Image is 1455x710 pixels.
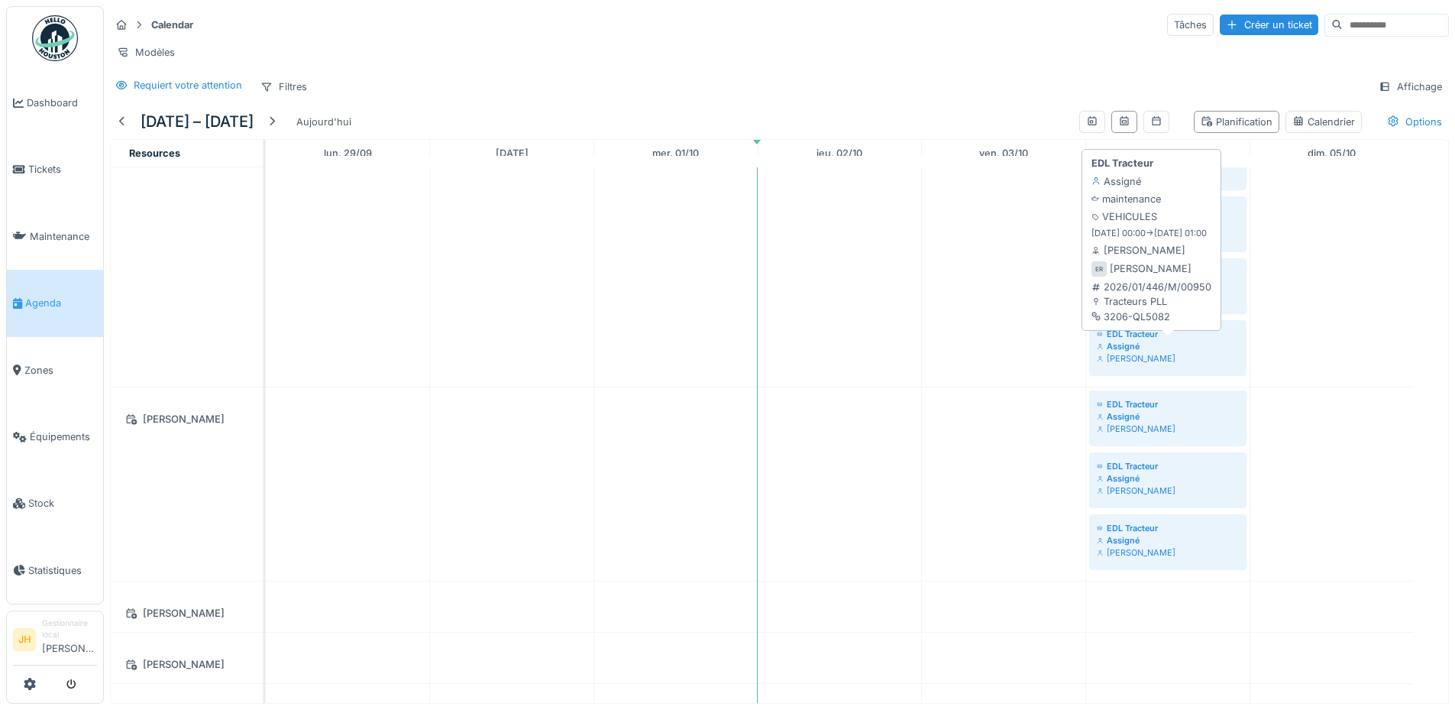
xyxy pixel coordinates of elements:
[110,41,182,63] div: Modèles
[1097,534,1239,546] div: Assigné
[7,70,103,136] a: Dashboard
[1091,174,1141,189] div: Assigné
[1091,261,1107,277] div: ER
[13,628,36,651] li: JH
[28,563,97,578] span: Statistiques
[7,537,103,604] a: Statistiques
[1097,472,1239,485] div: Assigné
[24,363,97,378] span: Zones
[492,143,532,164] a: 30 septembre 2025
[1380,111,1449,133] div: Options
[1097,352,1239,365] div: [PERSON_NAME]
[1201,115,1272,129] div: Planification
[42,618,97,662] li: [PERSON_NAME]
[1091,243,1185,258] div: [PERSON_NAME]
[120,655,254,674] div: [PERSON_NAME]
[1097,522,1239,534] div: EDL Tracteur
[975,143,1032,164] a: 3 octobre 2025
[1091,209,1157,224] div: VEHICULES
[1139,143,1197,164] a: 4 octobre 2025
[1091,156,1153,170] strong: EDL Tracteur
[1097,460,1239,472] div: EDL Tracteur
[7,136,103,203] a: Tickets
[1097,423,1239,435] div: [PERSON_NAME]
[254,76,314,98] div: Filtres
[1091,310,1211,324] div: 3206-QL5082
[28,496,97,511] span: Stock
[1220,15,1318,35] div: Créer un ticket
[30,229,97,244] span: Maintenance
[13,618,97,666] a: JH Gestionnaire local[PERSON_NAME]
[120,604,254,623] div: [PERSON_NAME]
[134,78,242,92] div: Requiert votre attention
[1097,340,1239,352] div: Assigné
[27,96,97,110] span: Dashboard
[42,618,97,641] div: Gestionnaire local
[1091,294,1211,309] div: Tracteurs PLL
[1292,115,1355,129] div: Calendrier
[1110,261,1191,276] div: [PERSON_NAME]
[30,430,97,444] span: Équipements
[1091,192,1161,206] div: maintenance
[7,404,103,470] a: Équipements
[1097,410,1239,423] div: Assigné
[1097,485,1239,497] div: [PERSON_NAME]
[25,296,97,310] span: Agenda
[7,337,103,404] a: Zones
[1304,143,1360,164] a: 5 octobre 2025
[120,410,254,429] div: [PERSON_NAME]
[813,143,866,164] a: 2 octobre 2025
[1097,328,1239,340] div: EDL Tracteur
[320,143,376,164] a: 29 septembre 2025
[7,270,103,336] a: Agenda
[32,15,78,61] img: Badge_color-CXgf-gQk.svg
[145,18,199,32] strong: Calendar
[1091,227,1207,240] small: [DATE] 00:00 -> [DATE] 01:00
[7,203,103,270] a: Maintenance
[28,162,97,177] span: Tickets
[129,148,180,159] span: Resources
[7,470,103,537] a: Stock
[1167,14,1214,36] div: Tâches
[1091,280,1211,294] div: 2026/01/446/M/00950
[1097,546,1239,559] div: [PERSON_NAME]
[1097,398,1239,410] div: EDL Tracteur
[141,112,254,131] h5: [DATE] – [DATE]
[648,143,703,164] a: 1 octobre 2025
[1372,76,1449,98] div: Affichage
[290,112,357,132] div: Aujourd'hui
